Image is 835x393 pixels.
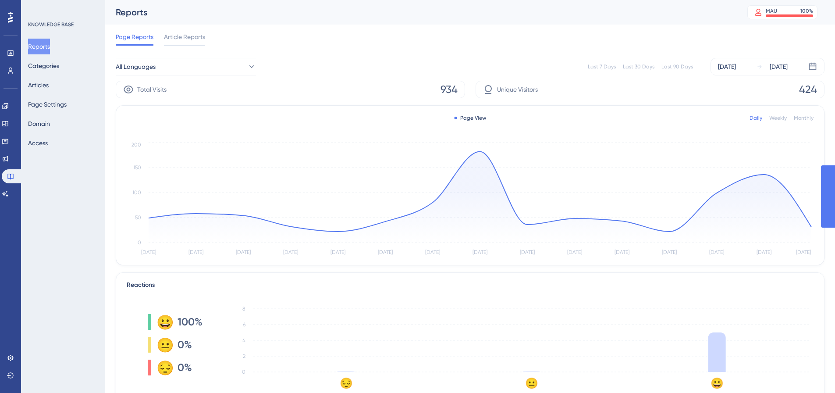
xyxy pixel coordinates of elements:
[28,21,74,28] div: KNOWLEDGE BASE
[127,280,814,290] div: Reactions
[661,63,693,70] div: Last 90 Days
[138,239,141,246] tspan: 0
[662,249,677,255] tspan: [DATE]
[769,114,787,121] div: Weekly
[28,96,67,112] button: Page Settings
[567,249,582,255] tspan: [DATE]
[623,63,654,70] div: Last 30 Days
[615,249,629,255] tspan: [DATE]
[709,249,724,255] tspan: [DATE]
[137,84,167,95] span: Total Visits
[283,249,298,255] tspan: [DATE]
[794,114,814,121] div: Monthly
[28,58,59,74] button: Categories
[454,114,486,121] div: Page View
[178,315,203,329] span: 100%
[135,214,141,221] tspan: 50
[116,6,725,18] div: Reports
[178,338,192,352] span: 0%
[525,377,538,389] text: 😐
[243,353,245,359] tspan: 2
[156,338,171,352] div: 😐
[766,7,777,14] div: MAU
[800,7,813,14] div: 100 %
[243,322,245,328] tspan: 6
[441,82,458,96] span: 934
[236,249,251,255] tspan: [DATE]
[473,249,487,255] tspan: [DATE]
[770,61,788,72] div: [DATE]
[798,358,824,385] iframe: UserGuiding AI Assistant Launcher
[28,77,49,93] button: Articles
[425,249,440,255] tspan: [DATE]
[131,142,141,148] tspan: 200
[711,377,724,389] text: 😀
[757,249,771,255] tspan: [DATE]
[330,249,345,255] tspan: [DATE]
[178,361,192,375] span: 0%
[750,114,762,121] div: Daily
[141,249,156,255] tspan: [DATE]
[116,58,256,75] button: All Languages
[116,61,156,72] span: All Languages
[156,361,171,375] div: 😔
[116,32,153,42] span: Page Reports
[133,164,141,171] tspan: 150
[242,306,245,312] tspan: 8
[520,249,535,255] tspan: [DATE]
[156,315,171,329] div: 😀
[378,249,393,255] tspan: [DATE]
[164,32,205,42] span: Article Reports
[242,369,245,375] tspan: 0
[28,39,50,54] button: Reports
[132,189,141,196] tspan: 100
[242,337,245,343] tspan: 4
[28,135,48,151] button: Access
[28,116,50,132] button: Domain
[799,82,817,96] span: 424
[340,377,353,389] text: 😔
[188,249,203,255] tspan: [DATE]
[588,63,616,70] div: Last 7 Days
[497,84,538,95] span: Unique Visitors
[796,249,811,255] tspan: [DATE]
[718,61,736,72] div: [DATE]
